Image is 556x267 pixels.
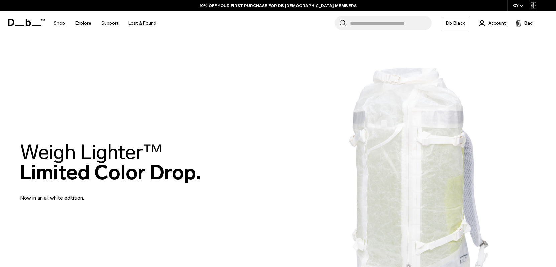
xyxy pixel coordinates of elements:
a: Support [101,11,118,35]
a: Explore [75,11,91,35]
nav: Main Navigation [49,11,161,35]
a: Lost & Found [128,11,156,35]
p: Now in an all white edtition. [20,186,180,202]
button: Bag [516,19,533,27]
span: Account [488,20,506,27]
a: Shop [54,11,65,35]
span: Weigh Lighter™ [20,140,162,164]
h2: Limited Color Drop. [20,142,201,183]
a: Db Black [442,16,469,30]
a: Account [479,19,506,27]
span: Bag [524,20,533,27]
a: 10% OFF YOUR FIRST PURCHASE FOR DB [DEMOGRAPHIC_DATA] MEMBERS [199,3,357,9]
